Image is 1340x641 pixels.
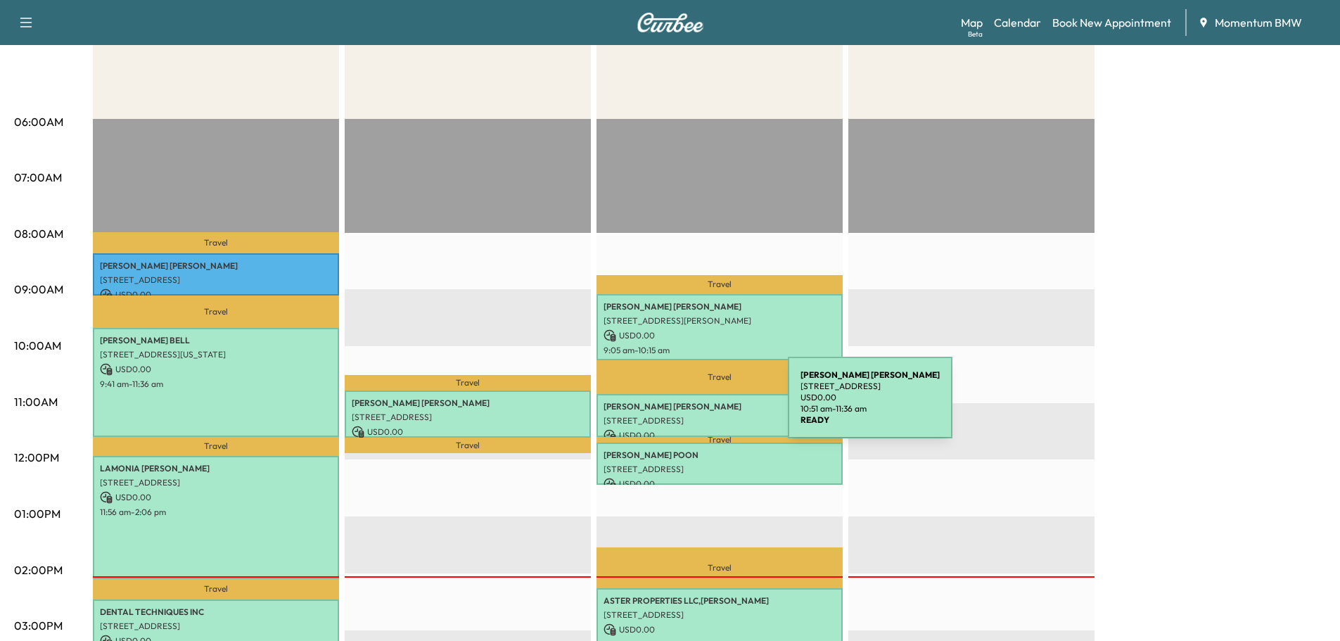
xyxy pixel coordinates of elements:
[345,375,591,391] p: Travel
[604,429,836,442] p: USD 0.00
[100,288,332,301] p: USD 0.00
[800,403,940,414] p: 10:51 am - 11:36 am
[93,579,339,600] p: Travel
[604,450,836,461] p: [PERSON_NAME] POON
[604,623,836,636] p: USD 0.00
[596,275,843,294] p: Travel
[14,449,59,466] p: 12:00PM
[93,437,339,456] p: Travel
[100,463,332,474] p: LAMONIA [PERSON_NAME]
[352,412,584,423] p: [STREET_ADDRESS]
[596,437,843,443] p: Travel
[604,478,836,490] p: USD 0.00
[14,225,63,242] p: 08:00AM
[100,349,332,360] p: [STREET_ADDRESS][US_STATE]
[596,360,843,394] p: Travel
[14,113,63,130] p: 06:00AM
[93,232,339,253] p: Travel
[352,398,584,409] p: [PERSON_NAME] [PERSON_NAME]
[100,379,332,390] p: 9:41 am - 11:36 am
[604,464,836,475] p: [STREET_ADDRESS]
[100,477,332,488] p: [STREET_ADDRESS]
[604,609,836,621] p: [STREET_ADDRESS]
[100,335,332,346] p: [PERSON_NAME] BELL
[604,401,836,412] p: [PERSON_NAME] [PERSON_NAME]
[1052,14,1171,31] a: Book New Appointment
[961,14,983,31] a: MapBeta
[14,169,62,186] p: 07:00AM
[800,414,829,425] b: READY
[637,13,704,32] img: Curbee Logo
[100,507,332,518] p: 11:56 am - 2:06 pm
[100,260,332,272] p: [PERSON_NAME] [PERSON_NAME]
[604,345,836,356] p: 9:05 am - 10:15 am
[604,595,836,607] p: ASTER PROPERTIES LLC,[PERSON_NAME]
[800,381,940,392] p: [STREET_ADDRESS]
[14,561,63,578] p: 02:00PM
[345,438,591,453] p: Travel
[604,329,836,342] p: USD 0.00
[352,426,584,438] p: USD 0.00
[100,607,332,618] p: DENTAL TECHNIQUES INC
[968,29,983,39] div: Beta
[14,281,63,298] p: 09:00AM
[100,274,332,286] p: [STREET_ADDRESS]
[596,547,843,588] p: Travel
[800,392,940,403] p: USD 0.00
[604,315,836,326] p: [STREET_ADDRESS][PERSON_NAME]
[604,415,836,426] p: [STREET_ADDRESS]
[14,505,60,522] p: 01:00PM
[100,491,332,504] p: USD 0.00
[100,363,332,376] p: USD 0.00
[100,621,332,632] p: [STREET_ADDRESS]
[14,393,58,410] p: 11:00AM
[800,369,940,380] b: [PERSON_NAME] [PERSON_NAME]
[14,617,63,634] p: 03:00PM
[93,296,339,328] p: Travel
[604,301,836,312] p: [PERSON_NAME] [PERSON_NAME]
[14,337,61,354] p: 10:00AM
[1215,14,1302,31] span: Momentum BMW
[994,14,1041,31] a: Calendar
